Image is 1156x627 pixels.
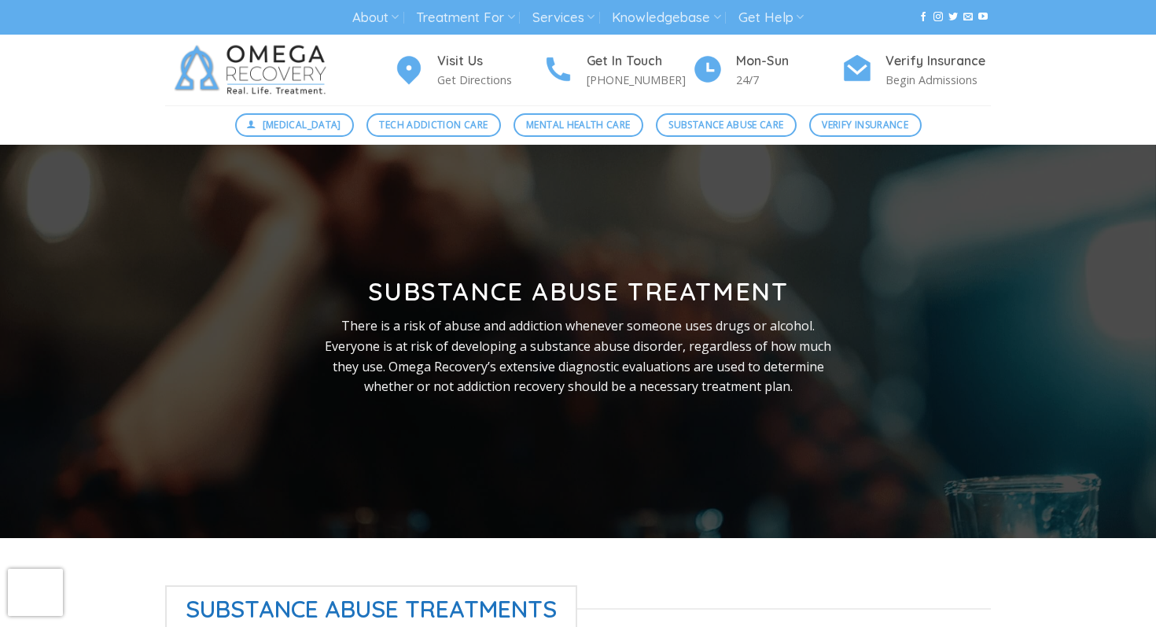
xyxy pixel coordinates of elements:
p: 24/7 [736,71,841,89]
span: Tech Addiction Care [379,117,488,132]
p: Get Directions [437,71,543,89]
a: About [352,3,399,32]
h4: Get In Touch [587,51,692,72]
iframe: reCAPTCHA [8,569,63,616]
a: Mental Health Care [514,113,643,137]
a: Knowledgebase [612,3,720,32]
p: There is a risk of abuse and addiction whenever someone uses drugs or alcohol. Everyone is at ris... [323,316,833,396]
a: Substance Abuse Care [656,113,797,137]
p: Begin Admissions [885,71,991,89]
span: Substance Abuse Care [668,117,783,132]
a: Services [532,3,595,32]
a: Verify Insurance Begin Admissions [841,51,991,90]
a: Visit Us Get Directions [393,51,543,90]
h4: Verify Insurance [885,51,991,72]
h4: Visit Us [437,51,543,72]
a: Get Help [738,3,804,32]
a: Follow on Instagram [933,12,943,23]
span: Mental Health Care [526,117,630,132]
a: Tech Addiction Care [366,113,501,137]
a: Treatment For [416,3,514,32]
a: [MEDICAL_DATA] [235,113,355,137]
img: Omega Recovery [165,35,342,105]
a: Follow on Facebook [919,12,928,23]
h4: Mon-Sun [736,51,841,72]
a: Follow on YouTube [978,12,988,23]
a: Get In Touch [PHONE_NUMBER] [543,51,692,90]
a: Verify Insurance [809,113,922,137]
span: Verify Insurance [822,117,908,132]
a: Send us an email [963,12,973,23]
p: [PHONE_NUMBER] [587,71,692,89]
span: [MEDICAL_DATA] [263,117,341,132]
a: Follow on Twitter [948,12,958,23]
strong: Substance Abuse Treatment [368,275,789,307]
